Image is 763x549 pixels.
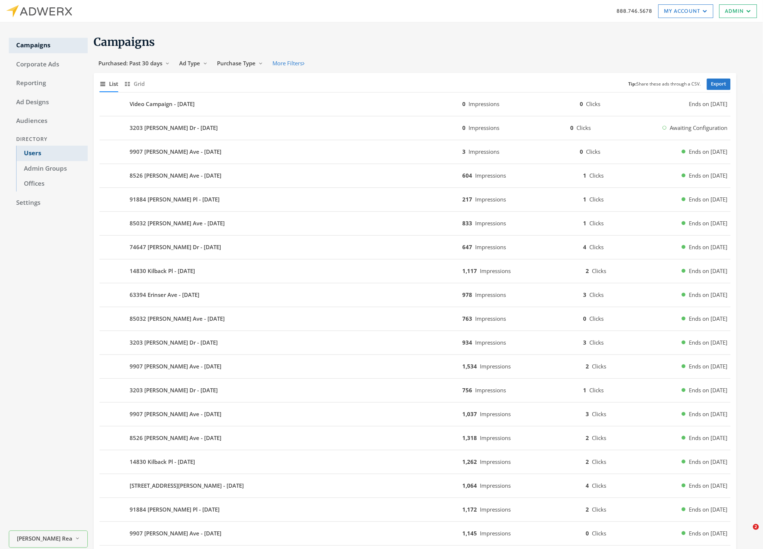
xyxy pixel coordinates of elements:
b: 0 [586,530,589,537]
span: Clicks [586,148,601,155]
span: Ends on [DATE] [689,338,728,347]
span: Ends on [DATE] [689,171,728,180]
button: 91884 [PERSON_NAME] Pl - [DATE]217Impressions1ClicksEnds on [DATE] [100,191,731,208]
button: Purchase Type [212,57,268,70]
b: 0 [583,315,587,322]
a: Admin [719,4,757,18]
b: 217 [462,196,472,203]
button: Ad Type [174,57,212,70]
span: Impressions [480,506,511,513]
b: 1 [583,196,587,203]
b: 3 [583,291,587,298]
span: Clicks [590,243,604,251]
b: 0 [462,124,466,131]
span: Impressions [480,458,511,465]
button: 3203 [PERSON_NAME] Dr - [DATE]0Impressions0ClicksAwaiting Configuration [100,119,731,137]
b: 1 [583,172,587,179]
a: Reporting [9,76,88,91]
b: 763 [462,315,472,322]
b: 8526 [PERSON_NAME] Ave - [DATE] [130,434,221,442]
button: 74647 [PERSON_NAME] Dr - [DATE]647Impressions4ClicksEnds on [DATE] [100,239,731,256]
b: 14830 Kilback Pl - [DATE] [130,458,195,466]
span: 888.746.5678 [617,7,652,15]
button: Video Campaign - [DATE]0Impressions0ClicksEnds on [DATE] [100,95,731,113]
span: Impressions [480,267,511,274]
b: 2 [586,267,589,274]
span: Clicks [590,219,604,227]
span: Clicks [592,363,606,370]
span: Ends on [DATE] [689,219,728,228]
span: Ends on [DATE] [689,529,728,538]
b: 0 [571,124,574,131]
a: Ad Designs [9,95,88,110]
a: Audiences [9,113,88,129]
a: Offices [16,176,88,192]
b: 63394 Erinser Ave - [DATE] [130,291,199,299]
b: 1,145 [462,530,477,537]
b: 1,037 [462,410,477,418]
span: Impressions [480,530,511,537]
span: Ends on [DATE] [689,148,728,156]
span: Ends on [DATE] [689,100,728,108]
b: 3203 [PERSON_NAME] Dr - [DATE] [130,386,218,395]
span: Purchase Type [217,59,256,67]
span: Purchased: Past 30 days [98,59,162,67]
span: Clicks [592,410,606,418]
span: Impressions [480,482,511,489]
span: Ends on [DATE] [689,434,728,442]
span: Impressions [475,315,506,322]
b: 756 [462,386,472,394]
button: 85032 [PERSON_NAME] Ave - [DATE]763Impressions0ClicksEnds on [DATE] [100,310,731,328]
img: Adwerx [6,5,72,18]
b: 0 [462,100,466,108]
button: 63394 Erinser Ave - [DATE]978Impressions3ClicksEnds on [DATE] [100,286,731,304]
span: Impressions [475,339,506,346]
b: 4 [586,482,589,489]
span: Ends on [DATE] [689,243,728,251]
span: [PERSON_NAME] Realty [17,535,72,543]
b: 74647 [PERSON_NAME] Dr - [DATE] [130,243,221,251]
span: Awaiting Configuration [670,124,728,132]
b: 934 [462,339,472,346]
span: Clicks [590,196,604,203]
button: More Filters [268,57,309,70]
b: 3 [583,339,587,346]
b: 9907 [PERSON_NAME] Ave - [DATE] [130,529,221,538]
button: List [100,76,118,92]
span: Campaigns [94,35,155,49]
b: 604 [462,172,472,179]
button: 3203 [PERSON_NAME] Dr - [DATE]934Impressions3ClicksEnds on [DATE] [100,334,731,352]
b: 978 [462,291,472,298]
span: List [109,80,118,88]
div: Directory [9,132,88,146]
a: My Account [658,4,713,18]
b: Video Campaign - [DATE] [130,100,195,108]
b: 91884 [PERSON_NAME] Pl - [DATE] [130,505,220,514]
b: 3203 [PERSON_NAME] Dr - [DATE] [130,338,218,347]
span: Grid [134,80,145,88]
b: 0 [580,148,583,155]
small: Share these ads through a CSV. [629,81,701,88]
span: Clicks [592,530,606,537]
b: 2 [586,506,589,513]
span: Clicks [592,506,606,513]
span: Clicks [590,339,604,346]
button: 91884 [PERSON_NAME] Pl - [DATE]1,172Impressions2ClicksEnds on [DATE] [100,501,731,519]
b: 3 [462,148,466,155]
button: Grid [124,76,145,92]
span: Impressions [480,434,511,441]
button: [PERSON_NAME] Realty [9,531,88,548]
a: Corporate Ads [9,57,88,72]
b: 3203 [PERSON_NAME] Dr - [DATE] [130,124,218,132]
b: 14830 Kilback Pl - [DATE] [130,267,195,275]
iframe: Intercom live chat [738,524,756,542]
b: Tip: [629,81,637,87]
b: 1,262 [462,458,477,465]
span: Clicks [590,386,604,394]
span: Clicks [590,315,604,322]
span: Clicks [592,458,606,465]
b: 91884 [PERSON_NAME] Pl - [DATE] [130,195,220,204]
b: 2 [586,458,589,465]
button: 14830 Kilback Pl - [DATE]1,262Impressions2ClicksEnds on [DATE] [100,453,731,471]
button: 3203 [PERSON_NAME] Dr - [DATE]756Impressions1ClicksEnds on [DATE] [100,382,731,399]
